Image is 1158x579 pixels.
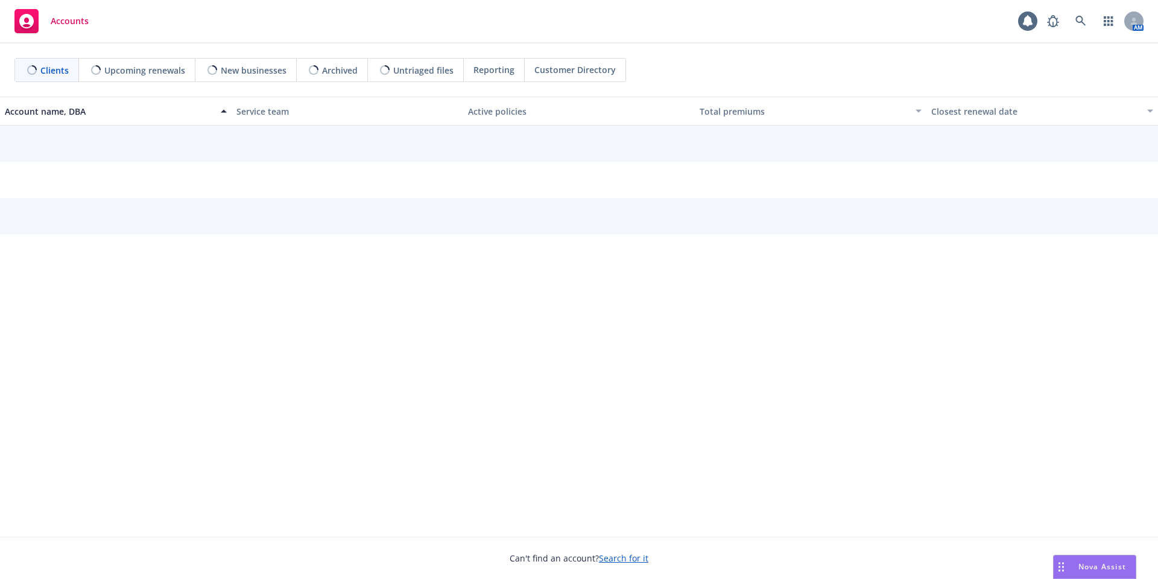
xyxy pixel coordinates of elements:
span: Untriaged files [393,64,454,77]
a: Search [1069,9,1093,33]
button: Closest renewal date [926,97,1158,126]
button: Nova Assist [1053,555,1136,579]
div: Drag to move [1054,555,1069,578]
span: Nova Assist [1078,561,1126,572]
span: Accounts [51,16,89,26]
span: Clients [40,64,69,77]
span: Reporting [473,63,514,76]
button: Service team [232,97,463,126]
button: Active policies [463,97,695,126]
span: New businesses [221,64,286,77]
a: Switch app [1096,9,1121,33]
div: Active policies [468,105,690,118]
button: Total premiums [695,97,926,126]
a: Report a Bug [1041,9,1065,33]
div: Total premiums [700,105,908,118]
span: Can't find an account? [510,552,648,565]
a: Accounts [10,4,93,38]
div: Closest renewal date [931,105,1140,118]
span: Upcoming renewals [104,64,185,77]
span: Customer Directory [534,63,616,76]
div: Service team [236,105,458,118]
div: Account name, DBA [5,105,214,118]
span: Archived [322,64,358,77]
a: Search for it [599,552,648,564]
